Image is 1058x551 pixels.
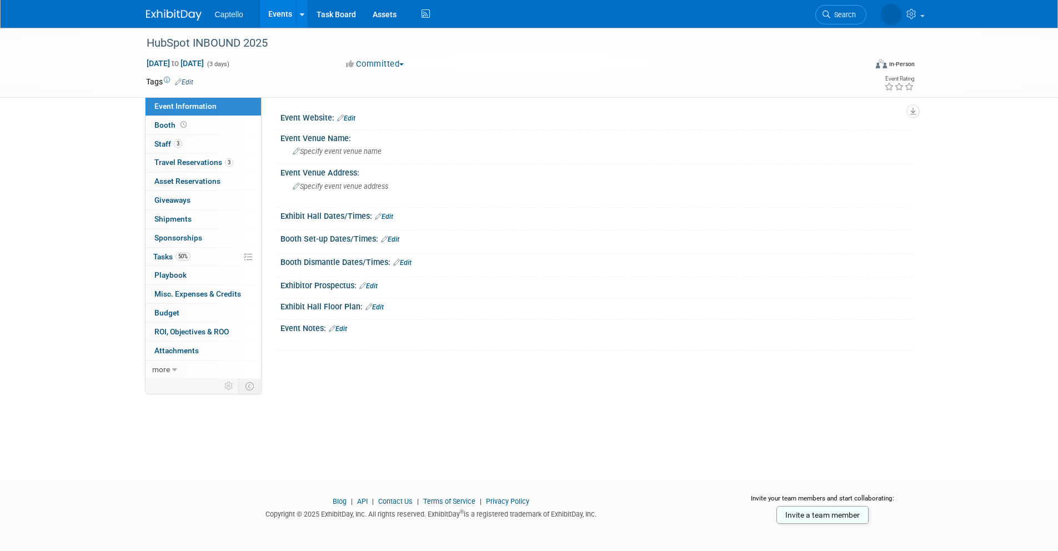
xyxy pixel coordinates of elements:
[293,147,382,156] span: Specify event venue name
[146,304,261,322] a: Budget
[414,497,422,505] span: |
[359,282,378,290] a: Edit
[146,76,193,87] td: Tags
[146,342,261,360] a: Attachments
[381,236,399,243] a: Edit
[146,9,202,21] img: ExhibitDay
[329,325,347,333] a: Edit
[375,213,393,221] a: Edit
[348,497,355,505] span: |
[154,196,190,204] span: Giveaways
[357,497,368,505] a: API
[146,116,261,134] a: Booth
[280,277,912,292] div: Exhibitor Prospectus:
[337,114,355,122] a: Edit
[293,182,388,191] span: Specify event venue address
[175,78,193,86] a: Edit
[393,259,412,267] a: Edit
[146,323,261,341] a: ROI, Objectives & ROO
[154,177,220,186] span: Asset Reservations
[176,252,190,261] span: 50%
[154,139,182,148] span: Staff
[154,271,187,279] span: Playbook
[146,210,261,228] a: Shipments
[477,497,484,505] span: |
[153,252,190,261] span: Tasks
[733,494,912,510] div: Invite your team members and start collaborating:
[423,497,475,505] a: Terms of Service
[146,248,261,266] a: Tasks50%
[154,233,202,242] span: Sponsorships
[815,5,866,24] a: Search
[830,11,856,19] span: Search
[280,298,912,313] div: Exhibit Hall Floor Plan:
[280,320,912,334] div: Event Notes:
[280,254,912,268] div: Booth Dismantle Dates/Times:
[280,164,912,178] div: Event Venue Address:
[884,76,914,82] div: Event Rating
[146,153,261,172] a: Travel Reservations3
[154,102,217,111] span: Event Information
[801,58,915,74] div: Event Format
[146,266,261,284] a: Playbook
[219,379,239,393] td: Personalize Event Tab Strip
[174,139,182,148] span: 3
[342,58,408,70] button: Committed
[889,60,915,68] div: In-Person
[225,158,233,167] span: 3
[206,61,229,68] span: (3 days)
[146,285,261,303] a: Misc. Expenses & Credits
[152,365,170,374] span: more
[215,10,243,19] span: Captello
[369,497,377,505] span: |
[333,497,347,505] a: Blog
[365,303,384,311] a: Edit
[146,191,261,209] a: Giveaways
[170,59,180,68] span: to
[238,379,261,393] td: Toggle Event Tabs
[876,59,887,68] img: Format-Inperson.png
[143,33,850,53] div: HubSpot INBOUND 2025
[154,214,192,223] span: Shipments
[154,158,233,167] span: Travel Reservations
[146,135,261,153] a: Staff3
[460,509,464,515] sup: ®
[154,289,241,298] span: Misc. Expenses & Credits
[280,208,912,222] div: Exhibit Hall Dates/Times:
[154,327,229,336] span: ROI, Objectives & ROO
[280,109,912,124] div: Event Website:
[146,360,261,379] a: more
[280,231,912,245] div: Booth Set-up Dates/Times:
[146,58,204,68] span: [DATE] [DATE]
[776,506,869,524] a: Invite a team member
[486,497,529,505] a: Privacy Policy
[154,346,199,355] span: Attachments
[178,121,189,129] span: Booth not reserved yet
[280,130,912,144] div: Event Venue Name:
[146,97,261,116] a: Event Information
[146,172,261,191] a: Asset Reservations
[146,229,261,247] a: Sponsorships
[146,507,717,519] div: Copyright © 2025 ExhibitDay, Inc. All rights reserved. ExhibitDay is a registered trademark of Ex...
[881,4,902,25] img: Mackenzie Hood
[378,497,413,505] a: Contact Us
[154,308,179,317] span: Budget
[154,121,189,129] span: Booth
